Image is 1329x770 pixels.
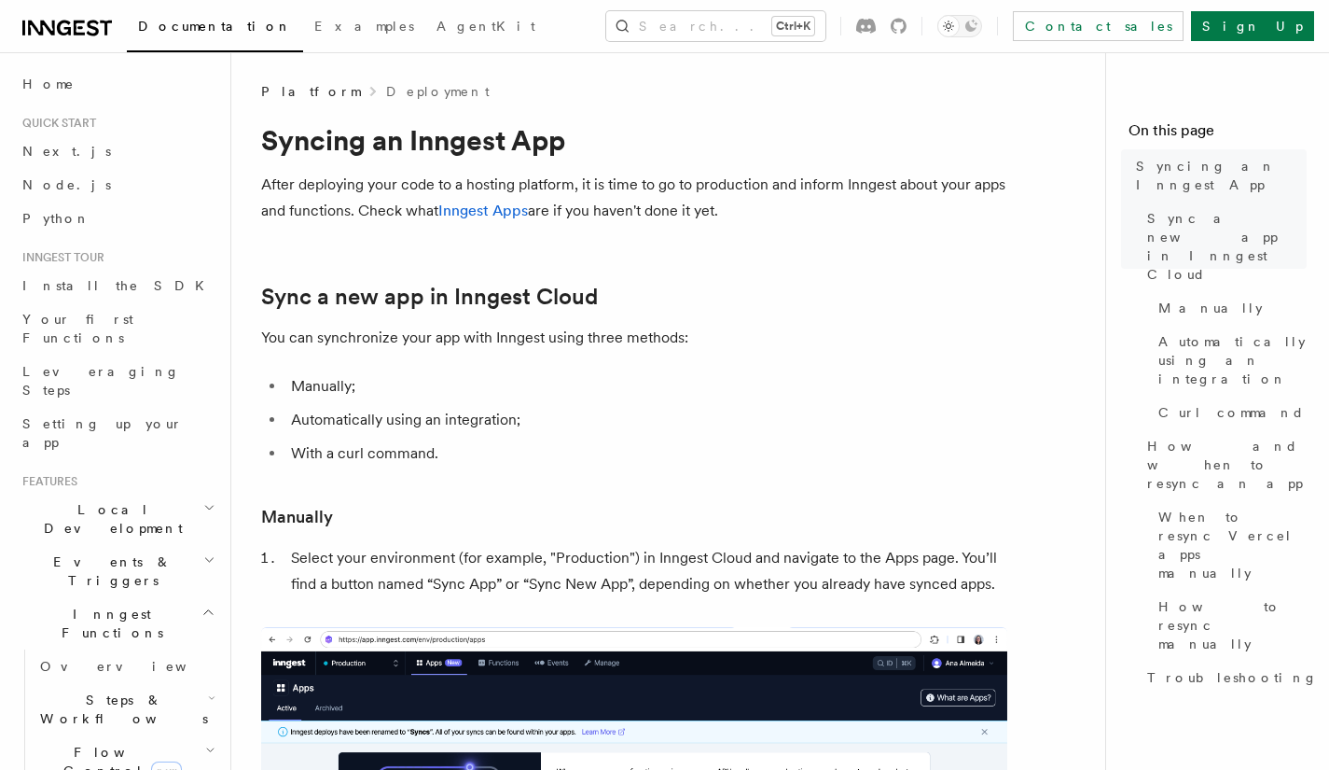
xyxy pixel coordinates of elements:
[436,19,535,34] span: AgentKit
[15,500,203,538] span: Local Development
[22,416,183,450] span: Setting up your app
[15,67,219,101] a: Home
[1158,332,1307,388] span: Automatically using an integration
[15,168,219,202] a: Node.js
[1147,209,1307,284] span: Sync a new app in Inngest Cloud
[1147,668,1318,687] span: Troubleshooting
[1151,291,1307,325] a: Manually
[22,312,133,345] span: Your first Functions
[22,144,111,159] span: Next.js
[1151,500,1307,590] a: When to resync Vercel apps manually
[386,82,490,101] a: Deployment
[1151,396,1307,429] a: Curl command
[314,19,414,34] span: Examples
[937,15,982,37] button: Toggle dark mode
[22,177,111,192] span: Node.js
[1136,157,1307,194] span: Syncing an Inngest App
[261,82,360,101] span: Platform
[1158,403,1305,422] span: Curl command
[261,325,1007,351] p: You can synchronize your app with Inngest using three methods:
[40,659,232,674] span: Overview
[15,407,219,459] a: Setting up your app
[15,116,96,131] span: Quick start
[127,6,303,52] a: Documentation
[1158,597,1307,653] span: How to resync manually
[1158,299,1263,317] span: Manually
[138,19,292,34] span: Documentation
[15,250,104,265] span: Inngest tour
[285,441,1007,467] li: With a curl command.
[1140,429,1307,500] a: How and when to resync an app
[606,11,825,41] button: Search...Ctrl+K
[15,355,219,407] a: Leveraging Steps
[1013,11,1184,41] a: Contact sales
[15,545,219,597] button: Events & Triggers
[438,202,528,219] a: Inngest Apps
[261,504,333,530] a: Manually
[285,545,1007,597] li: Select your environment (for example, "Production") in Inngest Cloud and navigate to the Apps pag...
[15,302,219,355] a: Your first Functions
[425,6,547,50] a: AgentKit
[22,364,180,398] span: Leveraging Steps
[33,691,208,728] span: Steps & Workflows
[22,278,215,293] span: Install the SDK
[261,172,1007,224] p: After deploying your code to a hosting platform, it is time to go to production and inform Innges...
[15,553,203,590] span: Events & Triggers
[15,474,77,489] span: Features
[33,650,219,683] a: Overview
[15,269,219,302] a: Install the SDK
[15,597,219,650] button: Inngest Functions
[1128,119,1307,149] h4: On this page
[285,373,1007,399] li: Manually;
[22,75,75,93] span: Home
[261,284,598,310] a: Sync a new app in Inngest Cloud
[22,211,90,226] span: Python
[15,605,201,642] span: Inngest Functions
[261,123,1007,157] h1: Syncing an Inngest App
[772,17,814,35] kbd: Ctrl+K
[1151,590,1307,661] a: How to resync manually
[1140,202,1307,291] a: Sync a new app in Inngest Cloud
[33,683,219,735] button: Steps & Workflows
[1158,508,1307,582] span: When to resync Vercel apps manually
[1151,325,1307,396] a: Automatically using an integration
[303,6,425,50] a: Examples
[1140,661,1307,694] a: Troubleshooting
[1147,437,1307,493] span: How and when to resync an app
[1191,11,1314,41] a: Sign Up
[15,493,219,545] button: Local Development
[285,407,1007,433] li: Automatically using an integration;
[15,134,219,168] a: Next.js
[1128,149,1307,202] a: Syncing an Inngest App
[15,202,219,235] a: Python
